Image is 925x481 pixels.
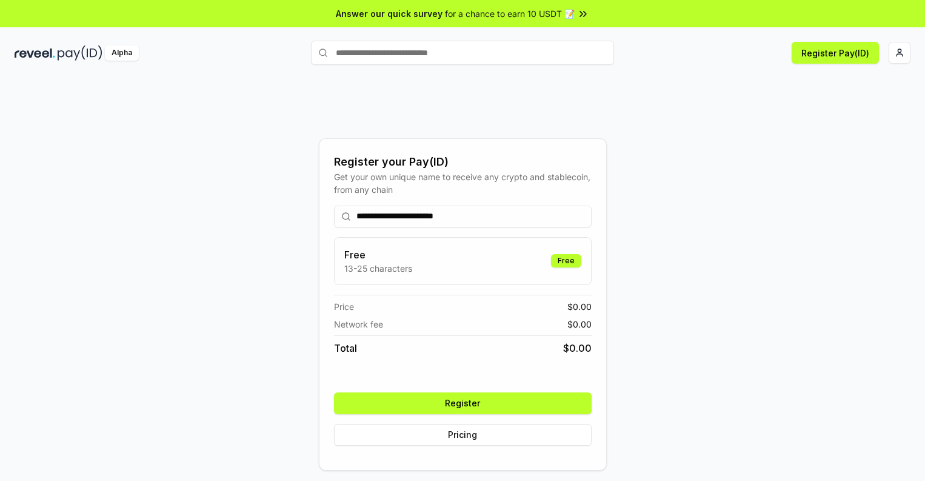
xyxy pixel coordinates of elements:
[15,45,55,61] img: reveel_dark
[334,153,592,170] div: Register your Pay(ID)
[334,424,592,446] button: Pricing
[563,341,592,355] span: $ 0.00
[336,7,442,20] span: Answer our quick survey
[334,392,592,414] button: Register
[334,300,354,313] span: Price
[792,42,879,64] button: Register Pay(ID)
[334,318,383,331] span: Network fee
[445,7,575,20] span: for a chance to earn 10 USDT 📝
[334,341,357,355] span: Total
[344,262,412,275] p: 13-25 characters
[58,45,102,61] img: pay_id
[105,45,139,61] div: Alpha
[344,247,412,262] h3: Free
[567,318,592,331] span: $ 0.00
[334,170,592,196] div: Get your own unique name to receive any crypto and stablecoin, from any chain
[567,300,592,313] span: $ 0.00
[551,254,581,267] div: Free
